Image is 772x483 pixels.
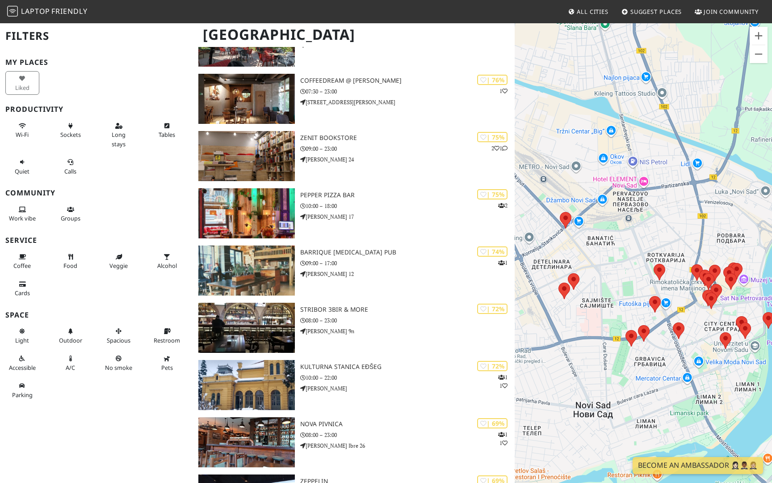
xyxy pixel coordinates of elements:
[477,75,508,85] div: | 76%
[300,363,515,371] h3: Kulturna stanica Eđšeg
[7,6,18,17] img: LaptopFriendly
[60,131,81,139] span: Power sockets
[54,324,88,347] button: Outdoor
[16,131,29,139] span: Stable Wi-Fi
[300,373,515,382] p: 10:00 – 22:00
[5,105,188,114] h3: Productivity
[193,417,515,467] a: Nova pivnica | 69% 11 Nova pivnica 08:00 – 23:00 [PERSON_NAME] Ibre 26
[150,351,184,375] button: Pets
[198,360,295,410] img: Kulturna stanica Eđšeg
[7,4,88,20] a: LaptopFriendly LaptopFriendly
[498,430,508,447] p: 1 1
[5,324,39,347] button: Light
[150,119,184,142] button: Tables
[630,8,682,16] span: Suggest Places
[15,167,29,175] span: Quiet
[5,311,188,319] h3: Space
[198,131,295,181] img: Zenit Bookstore
[107,336,130,344] span: Spacious
[112,131,126,148] span: Long stays
[300,191,515,199] h3: Pepper Pizza Bar
[198,74,295,124] img: Coffeedream @ Petra Drapšina
[150,324,184,347] button: Restroom
[66,364,75,372] span: Air conditioned
[300,98,515,106] p: [STREET_ADDRESS][PERSON_NAME]
[691,4,762,20] a: Join Community
[102,119,136,151] button: Long stays
[102,324,136,347] button: Spacious
[618,4,686,20] a: Suggest Places
[198,417,295,467] img: Nova pivnica
[477,361,508,371] div: | 72%
[477,189,508,199] div: | 75%
[54,155,88,178] button: Calls
[300,77,515,85] h3: Coffeedream @ [PERSON_NAME]
[102,250,136,273] button: Veggie
[300,259,515,267] p: 09:00 – 17:00
[9,214,36,222] span: People working
[54,202,88,226] button: Groups
[5,250,39,273] button: Coffee
[5,58,188,67] h3: My Places
[300,212,515,221] p: [PERSON_NAME] 17
[577,8,608,16] span: All Cities
[491,144,508,153] p: 2 1
[159,131,175,139] span: Work-friendly tables
[51,6,87,16] span: Friendly
[564,4,612,20] a: All Cities
[300,441,515,450] p: [PERSON_NAME] Ibre 26
[300,249,515,256] h3: BARrique [MEDICAL_DATA] Pub
[5,22,188,50] h2: Filters
[193,303,515,353] a: Stribor 3bir & More | 72% Stribor 3bir & More 08:00 – 23:00 [PERSON_NAME] 9n
[61,214,80,222] span: Group tables
[498,201,508,210] p: 2
[193,74,515,124] a: Coffeedream @ Petra Drapšina | 76% 1 Coffeedream @ [PERSON_NAME] 07:30 – 23:00 [STREET_ADDRESS][P...
[5,119,39,142] button: Wi-Fi
[196,22,513,47] h1: [GEOGRAPHIC_DATA]
[21,6,50,16] span: Laptop
[193,360,515,410] a: Kulturna stanica Eđšeg | 72% 11 Kulturna stanica Eđšeg 10:00 – 22:00 [PERSON_NAME]
[477,246,508,257] div: | 74%
[477,418,508,428] div: | 69%
[5,277,39,301] button: Cards
[300,327,515,335] p: [PERSON_NAME] 9n
[54,351,88,375] button: A/C
[300,202,515,210] p: 10:00 – 18:00
[5,351,39,375] button: Accessible
[5,378,39,402] button: Parking
[499,87,508,95] p: 1
[63,262,77,270] span: Food
[109,262,128,270] span: Veggie
[750,27,768,45] button: Zoom in
[157,262,177,270] span: Alcohol
[5,236,188,245] h3: Service
[300,431,515,439] p: 08:00 – 23:00
[300,134,515,142] h3: Zenit Bookstore
[15,336,29,344] span: Natural light
[704,8,759,16] span: Join Community
[105,364,132,372] span: Smoke free
[13,262,31,270] span: Coffee
[102,351,136,375] button: No smoke
[12,391,33,399] span: Parking
[750,45,768,63] button: Zoom out
[54,119,88,142] button: Sockets
[198,188,295,238] img: Pepper Pizza Bar
[300,316,515,325] p: 08:00 – 23:00
[300,420,515,428] h3: Nova pivnica
[5,202,39,226] button: Work vibe
[300,144,515,153] p: 09:00 – 23:00
[477,304,508,314] div: | 72%
[54,250,88,273] button: Food
[300,306,515,314] h3: Stribor 3bir & More
[498,373,508,390] p: 1 1
[161,364,173,372] span: Pet friendly
[15,289,30,297] span: Credit cards
[5,189,188,197] h3: Community
[193,131,515,181] a: Zenit Bookstore | 75% 21 Zenit Bookstore 09:00 – 23:00 [PERSON_NAME] 24
[633,457,763,474] a: Become an Ambassador 🤵🏻‍♀️🤵🏾‍♂️🤵🏼‍♀️
[300,270,515,278] p: [PERSON_NAME] 12
[477,132,508,142] div: | 75%
[154,336,180,344] span: Restroom
[300,384,515,393] p: [PERSON_NAME]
